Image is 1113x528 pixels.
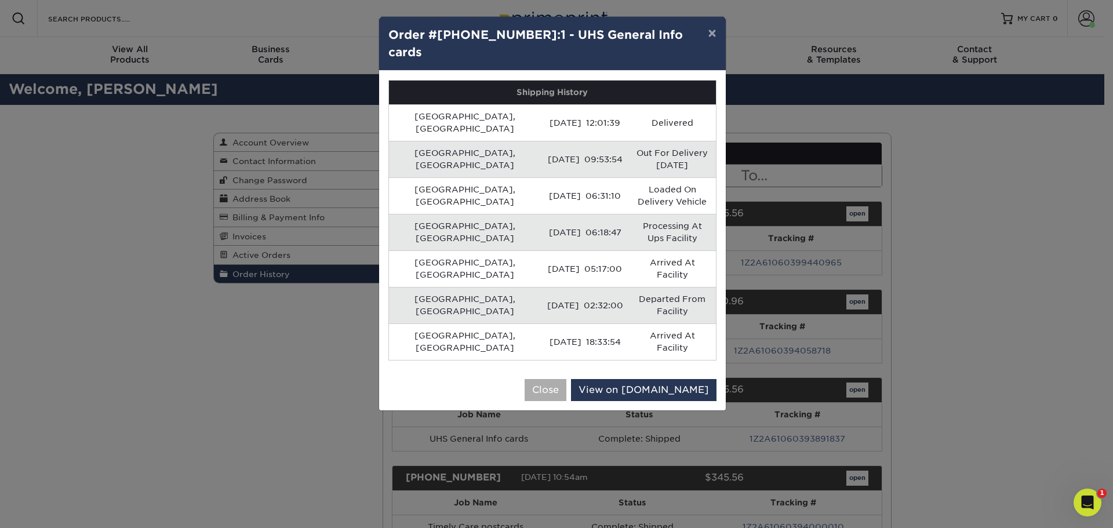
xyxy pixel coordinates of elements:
[541,104,629,141] td: [DATE] 12:01:39
[541,323,629,360] td: [DATE] 18:33:54
[389,250,541,287] td: [GEOGRAPHIC_DATA], [GEOGRAPHIC_DATA]
[389,287,541,323] td: [GEOGRAPHIC_DATA], [GEOGRAPHIC_DATA]
[541,214,629,250] td: [DATE] 06:18:47
[541,287,629,323] td: [DATE] 02:32:00
[1074,489,1101,516] iframe: Intercom live chat
[1097,489,1107,498] span: 1
[541,177,629,214] td: [DATE] 06:31:10
[389,177,541,214] td: [GEOGRAPHIC_DATA], [GEOGRAPHIC_DATA]
[541,250,629,287] td: [DATE] 05:17:00
[541,141,629,177] td: [DATE] 09:53:54
[389,104,541,141] td: [GEOGRAPHIC_DATA], [GEOGRAPHIC_DATA]
[389,81,716,104] th: Shipping History
[629,104,716,141] td: Delivered
[389,141,541,177] td: [GEOGRAPHIC_DATA], [GEOGRAPHIC_DATA]
[389,214,541,250] td: [GEOGRAPHIC_DATA], [GEOGRAPHIC_DATA]
[629,323,716,360] td: Arrived At Facility
[629,250,716,287] td: Arrived At Facility
[629,141,716,177] td: Out For Delivery [DATE]
[525,379,566,401] button: Close
[388,26,716,61] h4: Order #[PHONE_NUMBER]:1 - UHS General Info cards
[699,17,725,49] button: ×
[571,379,716,401] a: View on [DOMAIN_NAME]
[389,323,541,360] td: [GEOGRAPHIC_DATA], [GEOGRAPHIC_DATA]
[629,214,716,250] td: Processing At Ups Facility
[629,287,716,323] td: Departed From Facility
[629,177,716,214] td: Loaded On Delivery Vehicle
